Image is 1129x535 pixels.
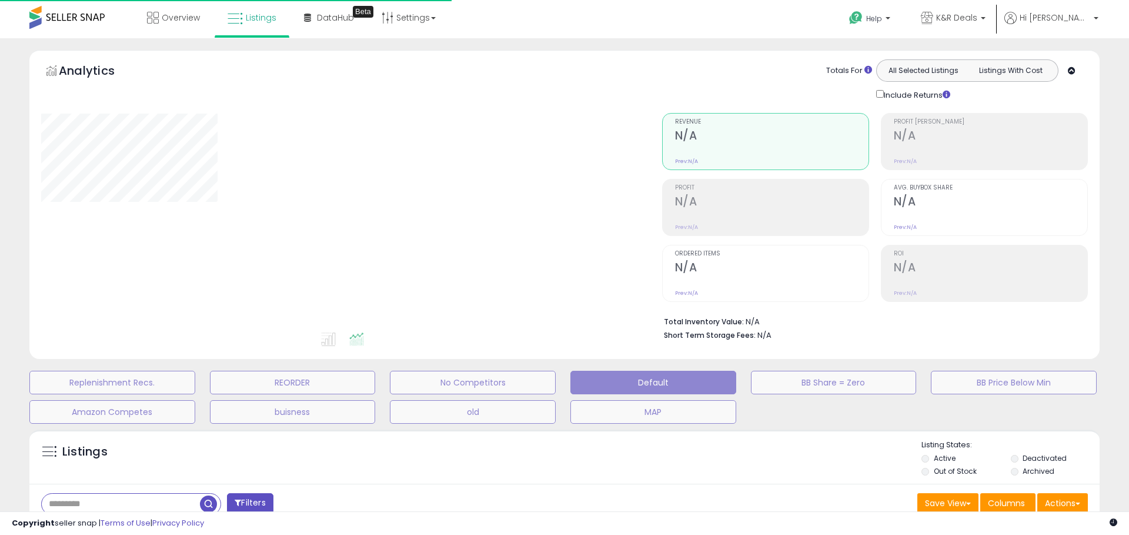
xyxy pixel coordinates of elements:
span: Help [866,14,882,24]
small: Prev: N/A [894,224,917,231]
h2: N/A [894,261,1087,277]
b: Total Inventory Value: [664,317,744,327]
button: Default [570,371,736,394]
div: Tooltip anchor [353,6,373,18]
strong: Copyright [12,517,55,529]
h2: N/A [675,261,869,277]
button: Listings With Cost [967,63,1054,78]
a: Help [840,2,902,38]
div: Include Returns [867,88,964,101]
button: Amazon Competes [29,400,195,424]
small: Prev: N/A [675,224,698,231]
div: seller snap | | [12,518,204,529]
span: Profit [675,185,869,191]
button: BB Price Below Min [931,371,1097,394]
span: N/A [757,330,771,341]
small: Prev: N/A [675,158,698,165]
small: Prev: N/A [675,290,698,297]
div: Totals For [826,65,872,77]
span: Ordered Items [675,251,869,257]
h2: N/A [675,195,869,211]
h2: N/A [675,129,869,145]
span: Hi [PERSON_NAME] [1020,12,1090,24]
h5: Analytics [59,62,138,82]
span: Avg. Buybox Share [894,185,1087,191]
button: REORDER [210,371,376,394]
span: ROI [894,251,1087,257]
span: Profit [PERSON_NAME] [894,119,1087,125]
small: Prev: N/A [894,290,917,297]
span: Revenue [675,119,869,125]
a: Hi [PERSON_NAME] [1004,12,1098,38]
h2: N/A [894,129,1087,145]
i: Get Help [849,11,863,25]
button: Replenishment Recs. [29,371,195,394]
button: All Selected Listings [880,63,967,78]
button: old [390,400,556,424]
span: Listings [246,12,276,24]
button: MAP [570,400,736,424]
button: BB Share = Zero [751,371,917,394]
b: Short Term Storage Fees: [664,330,756,340]
li: N/A [664,314,1079,328]
h2: N/A [894,195,1087,211]
span: DataHub [317,12,354,24]
small: Prev: N/A [894,158,917,165]
button: buisness [210,400,376,424]
button: No Competitors [390,371,556,394]
span: Overview [162,12,200,24]
span: K&R Deals [936,12,977,24]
